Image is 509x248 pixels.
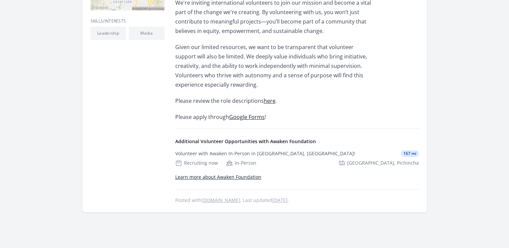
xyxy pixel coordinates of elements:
[175,42,372,89] p: Given our limited resources, we want to be transparent that volunteer support will also be limite...
[175,112,372,122] p: Please apply through !
[175,198,419,203] p: Posted with . Last updated .
[175,150,355,157] div: Volunteer with Awaken In-Person in [GEOGRAPHIC_DATA], [GEOGRAPHIC_DATA]!
[90,27,126,40] li: Leadership
[175,160,218,166] div: Recruiting now
[401,150,419,157] span: 167 mi
[264,97,276,105] a: here
[229,113,265,121] a: Google Forms
[175,138,419,145] h4: Additional Volunteer Opportunities with Awaken Foundation
[347,160,419,166] span: [GEOGRAPHIC_DATA], Pichincha
[202,197,240,203] a: [DOMAIN_NAME]
[175,174,261,180] a: Learn more about Awaken Foundation
[90,18,165,24] h3: Skills/Interests
[173,145,422,172] a: Volunteer with Awaken In-Person in [GEOGRAPHIC_DATA], [GEOGRAPHIC_DATA]! 167 mi Recruiting now In...
[175,96,372,106] p: Please review the role descriptions .
[272,197,288,203] abbr: Fri, Jul 18, 2025 4:21 PM
[129,27,165,40] li: Media
[226,160,256,166] div: In-Person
